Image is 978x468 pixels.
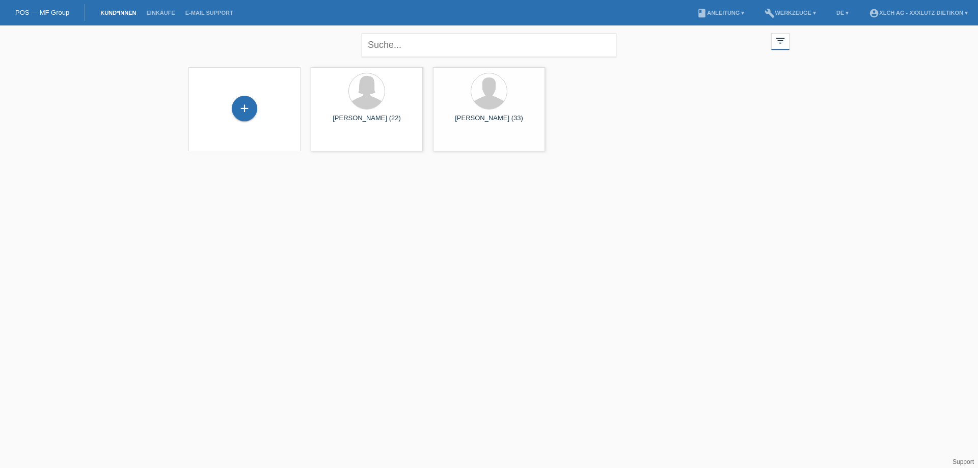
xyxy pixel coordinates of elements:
i: account_circle [869,8,879,18]
a: bookAnleitung ▾ [692,10,749,16]
a: E-Mail Support [180,10,238,16]
div: Kund*in hinzufügen [232,100,257,117]
a: Support [953,458,974,465]
a: POS — MF Group [15,9,69,16]
a: Kund*innen [95,10,141,16]
i: filter_list [775,35,786,46]
i: book [697,8,707,18]
div: [PERSON_NAME] (33) [441,114,537,130]
div: [PERSON_NAME] (22) [319,114,415,130]
a: Einkäufe [141,10,180,16]
i: build [765,8,775,18]
a: account_circleXLCH AG - XXXLutz Dietikon ▾ [864,10,973,16]
a: buildWerkzeuge ▾ [759,10,821,16]
input: Suche... [362,33,616,57]
a: DE ▾ [831,10,854,16]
